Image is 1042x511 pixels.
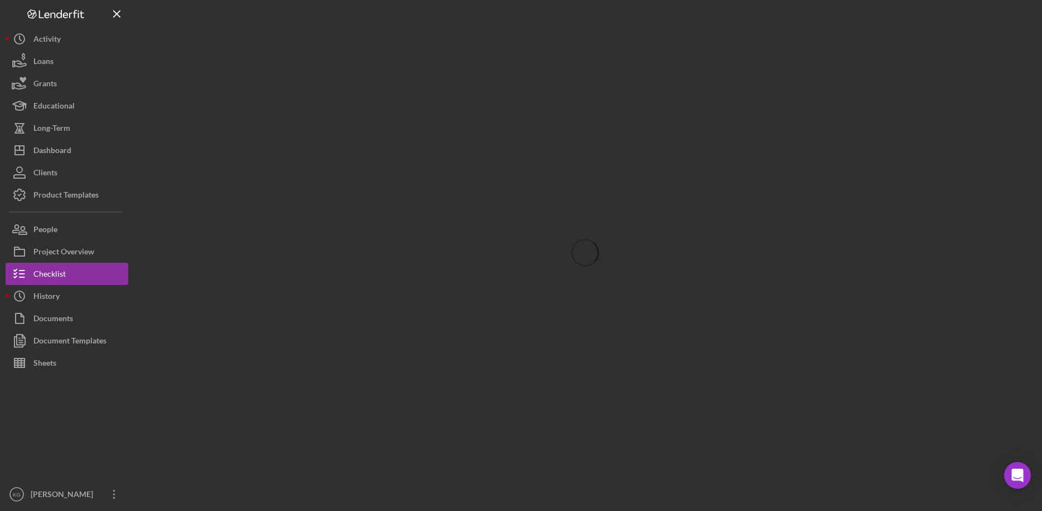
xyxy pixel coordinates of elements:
div: Product Templates [33,184,99,209]
button: Clients [6,161,128,184]
button: People [6,218,128,240]
div: Dashboard [33,139,71,164]
div: Checklist [33,263,66,288]
div: Documents [33,307,73,332]
div: Sheets [33,352,56,377]
div: Grants [33,72,57,97]
div: History [33,285,60,310]
div: Activity [33,28,61,53]
div: Long-Term [33,117,70,142]
button: Sheets [6,352,128,374]
div: Document Templates [33,330,106,355]
button: Loans [6,50,128,72]
text: KG [13,492,21,498]
div: People [33,218,57,243]
div: Project Overview [33,240,94,266]
button: Educational [6,95,128,117]
button: Activity [6,28,128,50]
button: Product Templates [6,184,128,206]
button: Document Templates [6,330,128,352]
button: Grants [6,72,128,95]
button: KG[PERSON_NAME] [6,483,128,505]
button: History [6,285,128,307]
button: Checklist [6,263,128,285]
button: Dashboard [6,139,128,161]
div: Loans [33,50,53,75]
div: [PERSON_NAME] [28,483,100,508]
div: Clients [33,161,57,186]
div: Open Intercom Messenger [1004,462,1031,489]
button: Long-Term [6,117,128,139]
button: Documents [6,307,128,330]
div: Educational [33,95,75,120]
button: Project Overview [6,240,128,263]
